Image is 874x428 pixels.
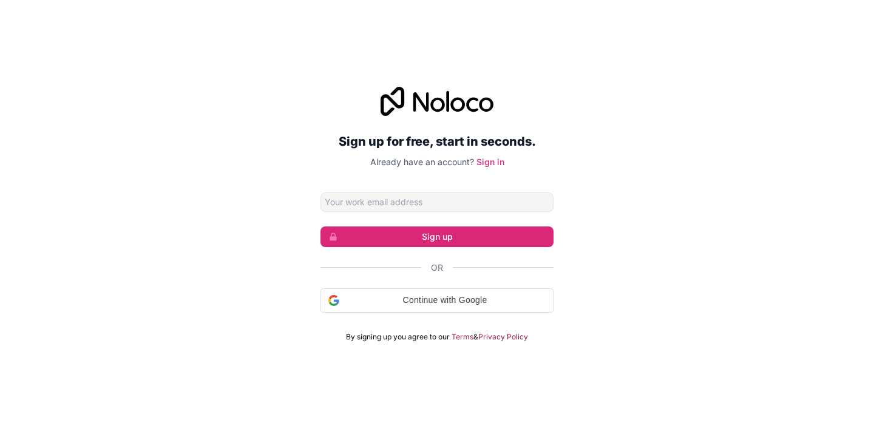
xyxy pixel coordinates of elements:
[431,262,443,274] span: Or
[320,288,554,313] div: Continue with Google
[346,332,450,342] span: By signing up you agree to our
[478,332,528,342] a: Privacy Policy
[473,332,478,342] span: &
[320,192,554,212] input: Email address
[320,131,554,152] h2: Sign up for free, start in seconds.
[452,332,473,342] a: Terms
[320,226,554,247] button: Sign up
[344,294,546,307] span: Continue with Google
[370,157,474,167] span: Already have an account?
[476,157,504,167] a: Sign in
